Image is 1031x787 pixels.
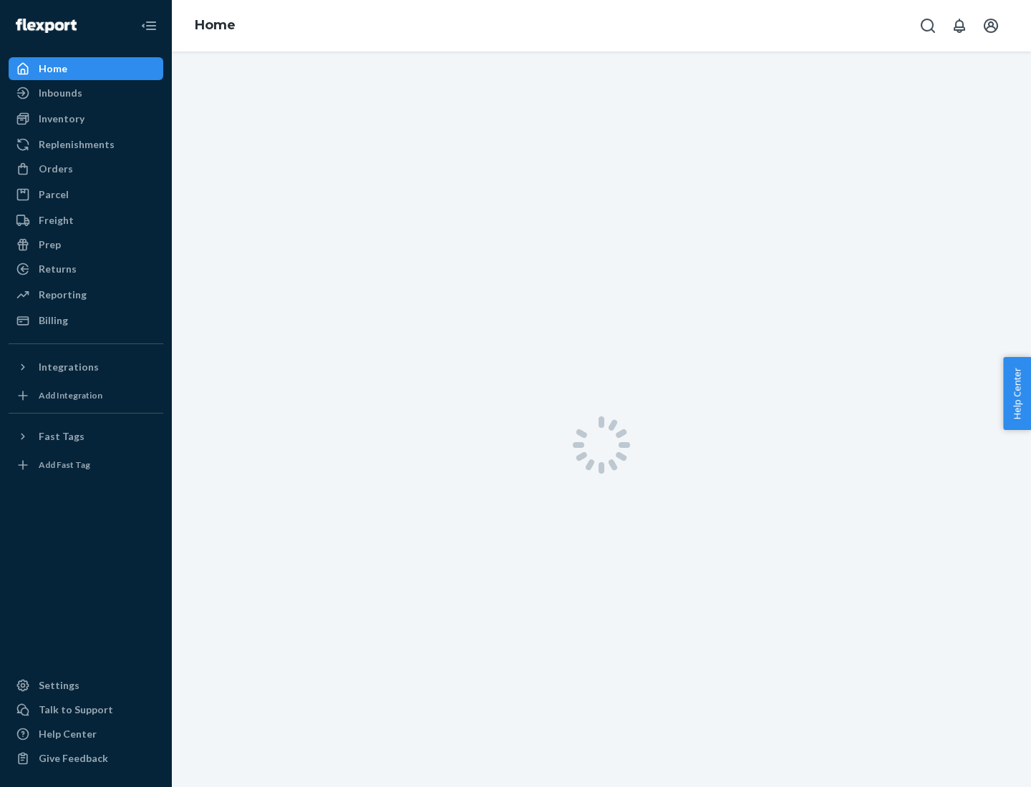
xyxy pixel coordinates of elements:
img: Flexport logo [16,19,77,33]
a: Inbounds [9,82,163,104]
a: Home [195,17,236,33]
a: Settings [9,674,163,697]
a: Inventory [9,107,163,130]
button: Fast Tags [9,425,163,448]
a: Returns [9,258,163,280]
button: Give Feedback [9,747,163,770]
a: Help Center [9,723,163,746]
div: Settings [39,678,79,693]
div: Fast Tags [39,429,84,444]
div: Inventory [39,112,84,126]
div: Replenishments [39,137,115,152]
a: Orders [9,157,163,180]
a: Add Fast Tag [9,454,163,476]
button: Open notifications [945,11,974,40]
div: Freight [39,213,74,228]
ol: breadcrumbs [183,5,247,47]
a: Talk to Support [9,698,163,721]
div: Billing [39,313,68,328]
div: Give Feedback [39,751,108,766]
div: Talk to Support [39,703,113,717]
div: Reporting [39,288,87,302]
a: Freight [9,209,163,232]
div: Orders [39,162,73,176]
button: Open Search Box [914,11,942,40]
div: Returns [39,262,77,276]
div: Help Center [39,727,97,741]
button: Integrations [9,356,163,378]
div: Inbounds [39,86,82,100]
div: Add Integration [39,389,102,401]
div: Home [39,62,67,76]
button: Open account menu [977,11,1005,40]
a: Prep [9,233,163,256]
a: Add Integration [9,384,163,407]
button: Help Center [1003,357,1031,430]
div: Integrations [39,360,99,374]
a: Home [9,57,163,80]
a: Parcel [9,183,163,206]
a: Billing [9,309,163,332]
div: Add Fast Tag [39,459,90,471]
a: Replenishments [9,133,163,156]
div: Prep [39,238,61,252]
button: Close Navigation [135,11,163,40]
div: Parcel [39,187,69,202]
a: Reporting [9,283,163,306]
